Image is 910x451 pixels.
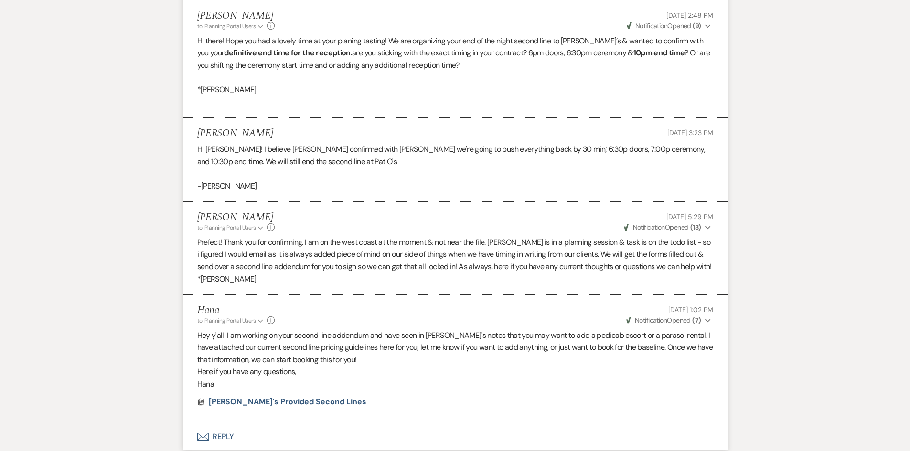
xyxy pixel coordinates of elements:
[224,48,352,58] strong: definitive end time for the reception.
[627,21,701,30] span: Opened
[197,180,713,192] p: -[PERSON_NAME]
[633,223,665,231] span: Notification
[635,21,667,30] span: Notification
[197,10,275,22] h5: [PERSON_NAME]
[668,305,713,314] span: [DATE] 1:02 PM
[209,396,369,408] button: [PERSON_NAME]'s Provided Second Lines
[197,84,713,96] p: *[PERSON_NAME]
[197,366,713,378] p: Here if you have any questions,
[635,316,667,325] span: Notification
[197,223,265,232] button: to: Planning Portal Users
[624,223,701,231] span: Opened
[183,423,728,450] button: Reply
[197,224,256,231] span: to: Planning Portal Users
[666,212,713,221] span: [DATE] 5:29 PM
[625,21,713,31] button: NotificationOpened (9)
[197,22,256,30] span: to: Planning Portal Users
[626,316,701,325] span: Opened
[197,127,273,139] h5: [PERSON_NAME]
[197,316,265,325] button: to: Planning Portal Users
[197,304,275,316] h5: Hana
[197,22,265,31] button: to: Planning Portal Users
[625,315,713,325] button: NotificationOpened (7)
[197,317,256,325] span: to: Planning Portal Users
[197,211,275,223] h5: [PERSON_NAME]
[209,397,366,407] span: [PERSON_NAME]'s Provided Second Lines
[690,223,701,231] strong: ( 13 )
[633,48,685,58] strong: 10pm end time
[197,35,713,72] p: Hi there! Hope you had a lovely time at your planing tasting! We are organizing your end of the n...
[197,143,713,168] p: Hi [PERSON_NAME]! I believe [PERSON_NAME] confirmed with [PERSON_NAME] we're going to push everyt...
[197,329,713,366] p: Hey y'all! I am working on your second line addendum and have seen in [PERSON_NAME]'s notes that ...
[197,236,713,285] p: Prefect! Thank you for confirming. I am on the west coast at the moment & not near the file. [PER...
[197,378,713,390] p: Hana
[692,316,701,325] strong: ( 7 )
[693,21,701,30] strong: ( 9 )
[622,222,713,232] button: NotificationOpened (13)
[666,11,713,20] span: [DATE] 2:48 PM
[667,128,713,137] span: [DATE] 3:23 PM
